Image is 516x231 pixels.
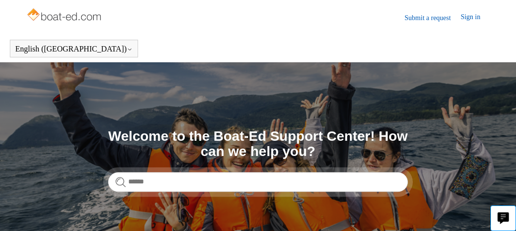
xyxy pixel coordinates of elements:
button: English ([GEOGRAPHIC_DATA]) [15,45,133,53]
input: Search [108,172,408,192]
a: Submit a request [404,13,460,23]
h1: Welcome to the Boat-Ed Support Center! How can we help you? [108,129,408,159]
img: Boat-Ed Help Center home page [26,6,104,26]
a: Sign in [460,12,490,24]
button: Live chat [490,205,516,231]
